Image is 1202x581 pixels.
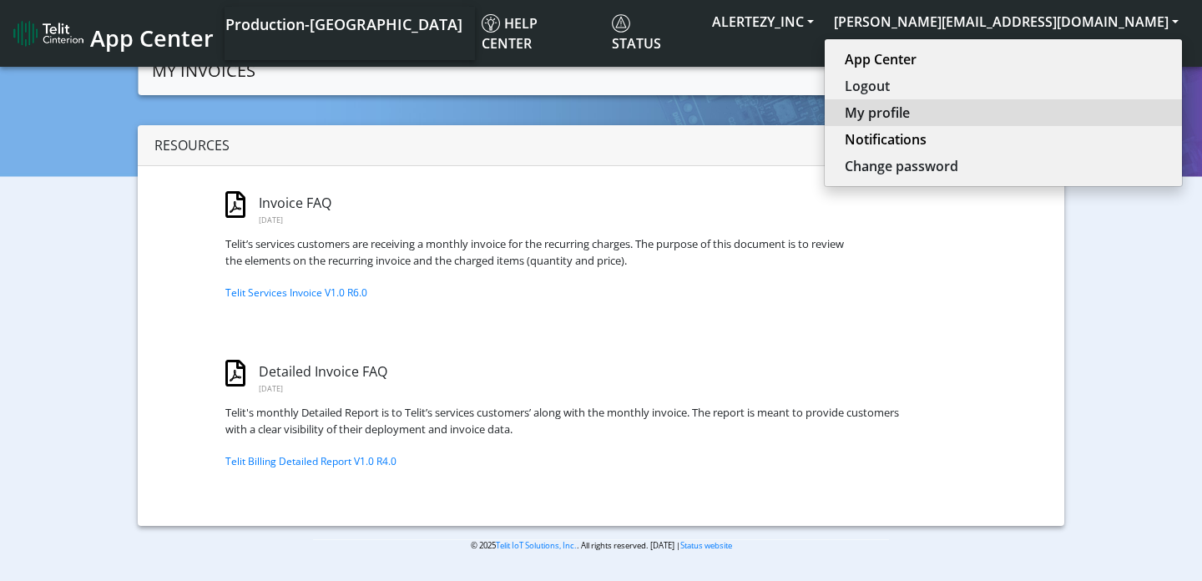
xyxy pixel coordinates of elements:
[152,54,255,88] a: MY INVOICES
[496,540,577,551] a: Telit IoT Solutions, Inc.
[225,405,899,437] article: Telit's monthly Detailed Report is to Telit’s services customers’ along with the monthly invoice....
[259,383,283,394] span: [DATE]
[824,7,1189,37] button: [PERSON_NAME][EMAIL_ADDRESS][DOMAIN_NAME]
[13,20,83,47] img: logo-telit-cinterion-gw-new.png
[825,153,1182,179] button: Change password
[313,539,889,552] p: © 2025 . All rights reserved. [DATE] |
[138,125,1064,166] div: Resources
[90,23,214,53] span: App Center
[259,364,433,380] h6: Detailed Invoice FAQ
[225,285,367,300] a: Telit Services Invoice V1.0 R6.0
[225,454,396,468] a: Telit Billing Detailed Report V1.0 R4.0
[259,195,433,211] h6: Invoice FAQ
[702,7,824,37] button: ALERTEZY_INC
[225,236,899,269] article: Telit’s services customers are receiving a monthly invoice for the recurring charges. The purpose...
[845,129,1162,149] a: Notifications
[259,215,283,225] span: [DATE]
[612,14,661,53] span: Status
[475,7,605,60] a: Help center
[13,16,211,52] a: App Center
[225,7,462,40] a: Your current platform instance
[680,540,732,551] a: Status website
[612,14,630,33] img: status.svg
[605,7,702,60] a: Status
[482,14,500,33] img: knowledge.svg
[482,14,538,53] span: Help center
[845,49,1162,69] a: App Center
[825,99,1182,126] button: My profile
[225,14,462,34] span: Production-[GEOGRAPHIC_DATA]
[825,73,1182,99] button: Logout
[825,46,1182,73] button: App Center
[825,126,1182,153] button: Notifications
